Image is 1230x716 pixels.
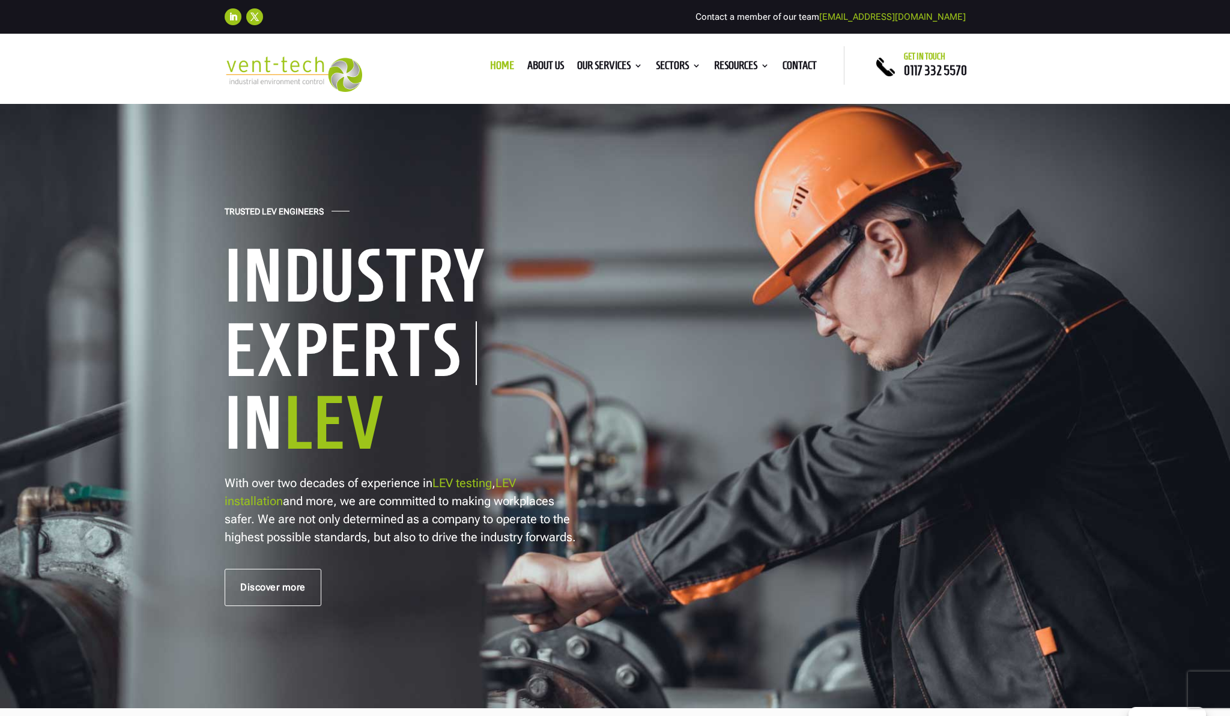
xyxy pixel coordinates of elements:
p: With over two decades of experience in , and more, we are committed to making workplaces safer. W... [225,474,579,546]
a: LEV testing [432,476,492,490]
img: 2023-09-27T08_35_16.549ZVENT-TECH---Clear-background [225,56,362,92]
a: Our Services [577,61,643,74]
a: Home [490,61,514,74]
a: Resources [714,61,769,74]
a: About us [527,61,564,74]
a: Sectors [656,61,701,74]
a: 0117 332 5570 [904,63,967,77]
h1: Experts [225,321,477,385]
span: Get in touch [904,52,945,61]
a: [EMAIL_ADDRESS][DOMAIN_NAME] [819,11,966,22]
h1: In [225,385,597,467]
a: Follow on X [246,8,263,25]
h4: Trusted LEV Engineers [225,207,324,223]
a: Follow on LinkedIn [225,8,241,25]
span: LEV [284,383,386,462]
span: Contact a member of our team [695,11,966,22]
h1: Industry [225,238,597,320]
a: Contact [783,61,817,74]
a: Discover more [225,569,321,606]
